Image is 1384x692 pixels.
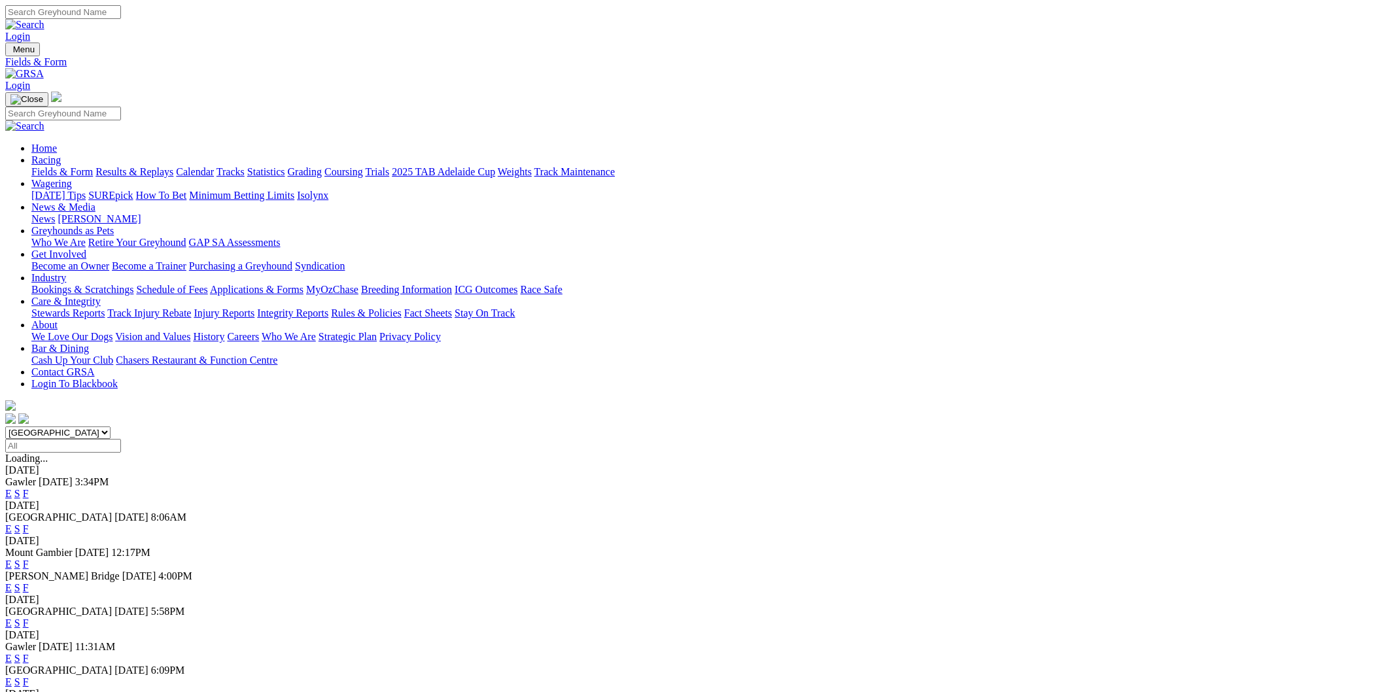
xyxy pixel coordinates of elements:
a: Integrity Reports [257,307,328,319]
a: Syndication [295,260,345,271]
a: Stay On Track [455,307,515,319]
a: F [23,676,29,687]
a: Chasers Restaurant & Function Centre [116,355,277,366]
a: Cash Up Your Club [31,355,113,366]
span: [PERSON_NAME] Bridge [5,570,120,581]
img: twitter.svg [18,413,29,424]
a: F [23,559,29,570]
a: Coursing [324,166,363,177]
a: ICG Outcomes [455,284,517,295]
div: Racing [31,166,1379,178]
a: Race Safe [520,284,562,295]
button: Toggle navigation [5,43,40,56]
span: 3:34PM [75,476,109,487]
div: [DATE] [5,535,1379,547]
a: Bookings & Scratchings [31,284,133,295]
a: Become an Owner [31,260,109,271]
a: E [5,559,12,570]
span: [GEOGRAPHIC_DATA] [5,511,112,523]
span: [DATE] [39,641,73,652]
a: GAP SA Assessments [189,237,281,248]
a: F [23,617,29,629]
a: Stewards Reports [31,307,105,319]
a: Careers [227,331,259,342]
a: E [5,582,12,593]
a: S [14,523,20,534]
div: Industry [31,284,1379,296]
span: Loading... [5,453,48,464]
div: Get Involved [31,260,1379,272]
a: E [5,653,12,664]
a: Fields & Form [31,166,93,177]
div: [DATE] [5,594,1379,606]
a: Become a Trainer [112,260,186,271]
a: News & Media [31,201,95,213]
a: Greyhounds as Pets [31,225,114,236]
div: [DATE] [5,500,1379,511]
div: [DATE] [5,464,1379,476]
a: Weights [498,166,532,177]
a: [PERSON_NAME] [58,213,141,224]
span: [GEOGRAPHIC_DATA] [5,665,112,676]
a: S [14,488,20,499]
a: Applications & Forms [210,284,303,295]
a: S [14,617,20,629]
a: Fields & Form [5,56,1379,68]
span: [DATE] [114,606,148,617]
a: Wagering [31,178,72,189]
img: Close [10,94,43,105]
a: Purchasing a Greyhound [189,260,292,271]
a: Tracks [216,166,245,177]
a: Industry [31,272,66,283]
a: E [5,676,12,687]
span: Menu [13,44,35,54]
a: 2025 TAB Adelaide Cup [392,166,495,177]
a: Schedule of Fees [136,284,207,295]
div: Greyhounds as Pets [31,237,1379,249]
span: 6:09PM [151,665,185,676]
a: [DATE] Tips [31,190,86,201]
a: Who We Are [31,237,86,248]
a: Get Involved [31,249,86,260]
a: F [23,582,29,593]
a: Bar & Dining [31,343,89,354]
a: Calendar [176,166,214,177]
span: [DATE] [114,665,148,676]
button: Toggle navigation [5,92,48,107]
a: Login To Blackbook [31,378,118,389]
a: Track Injury Rebate [107,307,191,319]
div: Bar & Dining [31,355,1379,366]
span: 8:06AM [151,511,186,523]
a: Trials [365,166,389,177]
span: Gawler [5,641,36,652]
a: We Love Our Dogs [31,331,112,342]
a: E [5,488,12,499]
div: About [31,331,1379,343]
span: 11:31AM [75,641,116,652]
a: Login [5,80,30,91]
a: About [31,319,58,330]
a: Rules & Policies [331,307,402,319]
input: Select date [5,439,121,453]
a: Minimum Betting Limits [189,190,294,201]
a: Isolynx [297,190,328,201]
a: Track Maintenance [534,166,615,177]
a: S [14,676,20,687]
a: Login [5,31,30,42]
a: Retire Your Greyhound [88,237,186,248]
img: logo-grsa-white.png [51,92,61,102]
a: News [31,213,55,224]
a: S [14,653,20,664]
div: [DATE] [5,629,1379,641]
a: Care & Integrity [31,296,101,307]
a: Statistics [247,166,285,177]
a: Vision and Values [115,331,190,342]
span: Mount Gambier [5,547,73,558]
span: [DATE] [114,511,148,523]
img: Search [5,120,44,132]
a: Who We Are [262,331,316,342]
span: [DATE] [39,476,73,487]
input: Search [5,107,121,120]
a: E [5,523,12,534]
